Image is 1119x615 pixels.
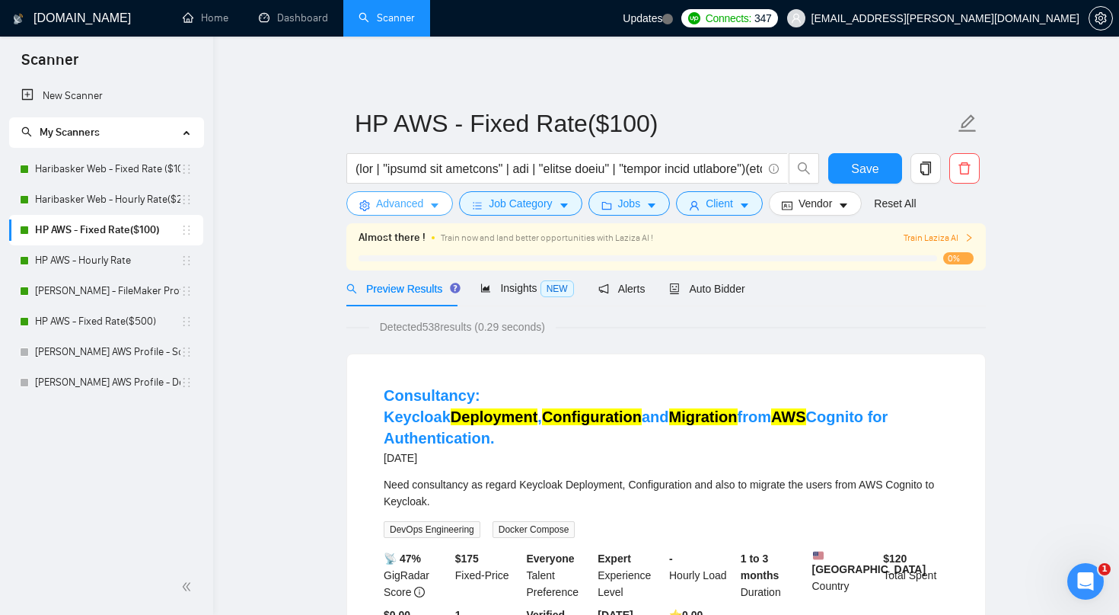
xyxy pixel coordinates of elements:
[676,191,763,216] button: userClientcaret-down
[595,550,666,601] div: Experience Level
[376,195,423,212] span: Advanced
[355,159,762,178] input: Search Freelance Jobs...
[769,191,862,216] button: idcardVendorcaret-down
[9,154,203,184] li: Haribasker Web - Fixed Rate ($100)
[183,11,228,24] a: homeHome
[35,337,180,367] a: [PERSON_NAME] AWS Profile - Solutions Architect
[480,283,491,293] span: area-chart
[666,550,738,601] div: Hourly Load
[540,280,574,297] span: NEW
[791,13,802,24] span: user
[958,114,977,133] span: edit
[789,153,819,184] button: search
[9,337,203,367] li: Hariprasad AWS Profile - Solutions Architect
[180,376,193,389] span: holder
[782,200,792,211] span: idcard
[429,200,440,211] span: caret-down
[13,7,24,31] img: logo
[35,215,180,245] a: HP AWS - Fixed Rate($100)
[646,200,657,211] span: caret-down
[601,200,612,211] span: folder
[384,521,480,538] span: DevOps Engineering
[180,224,193,236] span: holder
[35,276,180,306] a: [PERSON_NAME] - FileMaker Profile
[741,553,779,581] b: 1 to 3 months
[799,195,832,212] span: Vendor
[738,550,809,601] div: Duration
[480,282,573,294] span: Insights
[381,550,452,601] div: GigRadar Score
[359,229,426,246] span: Almost there !
[9,367,203,398] li: Hariprasad AWS Profile - DevOps
[359,11,415,24] a: searchScanner
[180,163,193,175] span: holder
[369,319,556,335] span: Detected 538 results (0.29 seconds)
[964,233,974,242] span: right
[180,346,193,358] span: holder
[910,153,941,184] button: copy
[35,154,180,184] a: Haribasker Web - Fixed Rate ($100)
[40,126,100,139] span: My Scanners
[21,127,32,137] span: search
[813,550,824,561] img: 🇺🇸
[180,194,193,206] span: holder
[598,283,646,295] span: Alerts
[874,195,916,212] a: Reset All
[489,195,552,212] span: Job Category
[754,10,771,27] span: 347
[669,283,744,295] span: Auto Bidder
[384,553,421,565] b: 📡 47%
[706,195,733,212] span: Client
[35,245,180,276] a: HP AWS - Hourly Rate
[1098,563,1111,575] span: 1
[527,553,575,565] b: Everyone
[9,306,203,337] li: HP AWS - Fixed Rate($500)
[943,252,974,264] span: 0%
[21,126,100,139] span: My Scanners
[559,200,569,211] span: caret-down
[689,200,700,211] span: user
[769,164,779,174] span: info-circle
[828,153,902,184] button: Save
[493,521,575,538] span: Docker Compose
[669,283,680,294] span: robot
[384,476,948,510] div: Need consultancy as regard Keycloak Deployment, Configuration and also to migrate the users from ...
[904,231,974,245] button: Train Laziza AI
[181,579,196,594] span: double-left
[346,191,453,216] button: settingAdvancedcaret-down
[35,306,180,337] a: HP AWS - Fixed Rate($500)
[35,367,180,398] a: [PERSON_NAME] AWS Profile - DevOps
[771,408,806,425] mark: AWS
[346,283,456,295] span: Preview Results
[883,553,907,565] b: $ 120
[838,200,849,211] span: caret-down
[706,10,751,27] span: Connects:
[598,283,609,294] span: notification
[669,553,673,565] b: -
[414,587,425,597] span: info-circle
[812,550,926,575] b: [GEOGRAPHIC_DATA]
[9,276,203,306] li: Koushik - FileMaker Profile
[669,408,738,425] mark: Migration
[851,159,878,178] span: Save
[598,553,631,565] b: Expert
[949,153,980,184] button: delete
[542,408,642,425] mark: Configuration
[459,191,582,216] button: barsJob Categorycaret-down
[180,285,193,297] span: holder
[346,283,357,294] span: search
[384,449,948,467] div: [DATE]
[623,12,662,24] span: Updates
[180,316,193,328] span: holder
[9,184,203,215] li: Haribasker Web - Hourly Rate($25)
[448,281,462,295] div: Tooltip anchor
[9,81,203,111] li: New Scanner
[355,104,955,143] input: Scanner name...
[588,191,671,216] button: folderJobscaret-down
[180,255,193,267] span: holder
[739,200,750,211] span: caret-down
[789,162,818,175] span: search
[618,195,641,212] span: Jobs
[359,200,370,211] span: setting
